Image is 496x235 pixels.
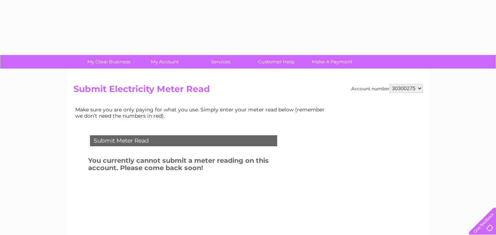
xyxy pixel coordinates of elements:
a: Customer Help [246,55,307,69]
a: Services [190,55,251,69]
div: Submit Meter Read [90,135,277,146]
div: Account number [351,84,423,93]
h3: You currently cannot submit a meter reading on this account. Please come back soon! [88,155,297,176]
h2: Submit Electricity Meter Read [73,84,423,98]
a: My Account [134,55,195,69]
td: Make sure you are only paying for what you use. Simply enter your meter read below (remember we d... [73,105,330,120]
a: My Clear Business [79,55,139,69]
a: Make A Payment [302,55,362,69]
